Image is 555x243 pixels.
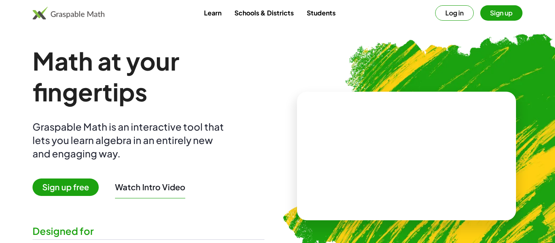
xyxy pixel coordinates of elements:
a: Schools & Districts [228,5,300,20]
span: Sign up free [33,178,99,196]
video: What is this? This is dynamic math notation. Dynamic math notation plays a central role in how Gr... [346,126,468,187]
button: Watch Intro Video [115,182,185,192]
a: Students [300,5,342,20]
button: Sign up [480,5,522,21]
h1: Math at your fingertips [33,45,264,107]
button: Log in [435,5,474,21]
a: Learn [197,5,228,20]
div: Graspable Math is an interactive tool that lets you learn algebra in an entirely new and engaging... [33,120,228,160]
div: Designed for [33,224,264,238]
